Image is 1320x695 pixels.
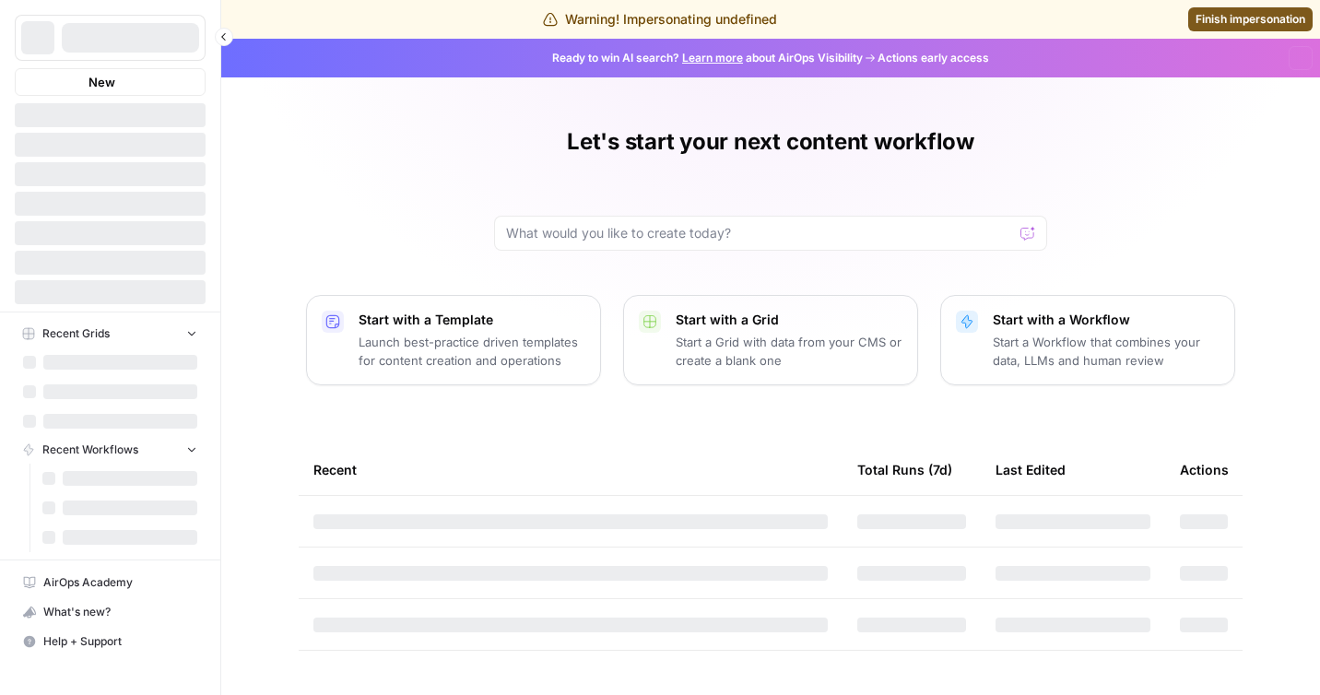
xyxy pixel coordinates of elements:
[88,73,115,91] span: New
[359,311,585,329] p: Start with a Template
[42,442,138,458] span: Recent Workflows
[676,311,902,329] p: Start with a Grid
[857,444,952,495] div: Total Runs (7d)
[1188,7,1313,31] a: Finish impersonation
[878,50,989,66] span: Actions early access
[682,51,743,65] a: Learn more
[15,320,206,347] button: Recent Grids
[543,10,777,29] div: Warning! Impersonating undefined
[552,50,863,66] span: Ready to win AI search? about AirOps Visibility
[15,627,206,656] button: Help + Support
[15,68,206,96] button: New
[993,311,1220,329] p: Start with a Workflow
[313,444,828,495] div: Recent
[43,633,197,650] span: Help + Support
[996,444,1066,495] div: Last Edited
[567,127,974,157] h1: Let's start your next content workflow
[1180,444,1229,495] div: Actions
[623,295,918,385] button: Start with a GridStart a Grid with data from your CMS or create a blank one
[15,436,206,464] button: Recent Workflows
[15,597,206,627] button: What's new?
[676,333,902,370] p: Start a Grid with data from your CMS or create a blank one
[940,295,1235,385] button: Start with a WorkflowStart a Workflow that combines your data, LLMs and human review
[306,295,601,385] button: Start with a TemplateLaunch best-practice driven templates for content creation and operations
[993,333,1220,370] p: Start a Workflow that combines your data, LLMs and human review
[359,333,585,370] p: Launch best-practice driven templates for content creation and operations
[1196,11,1305,28] span: Finish impersonation
[16,598,205,626] div: What's new?
[42,325,110,342] span: Recent Grids
[15,568,206,597] a: AirOps Academy
[43,574,197,591] span: AirOps Academy
[506,224,1013,242] input: What would you like to create today?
